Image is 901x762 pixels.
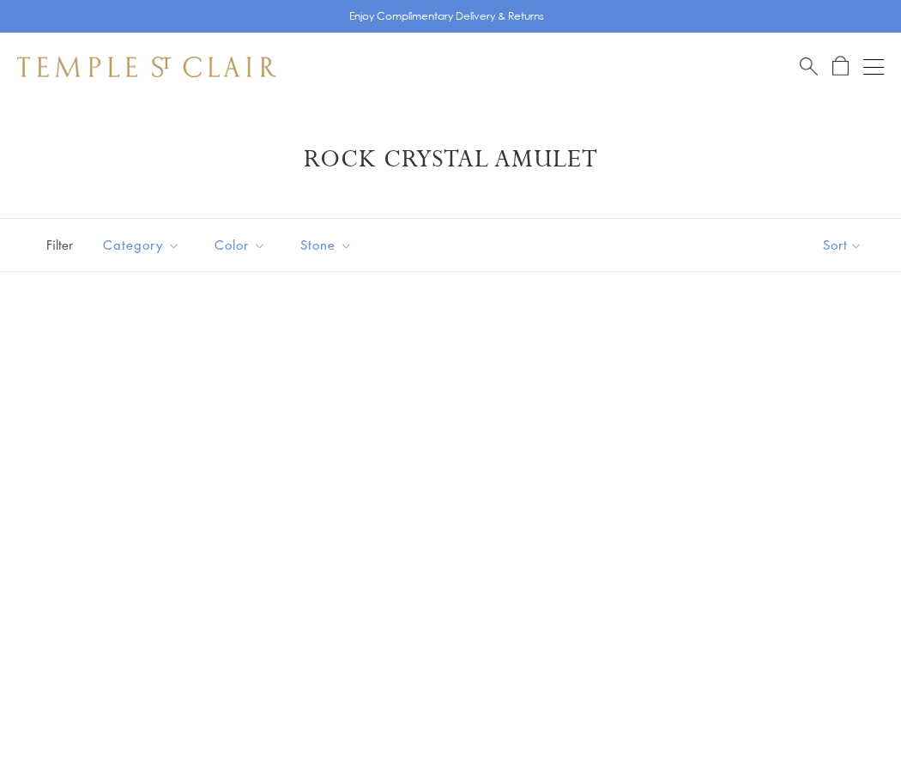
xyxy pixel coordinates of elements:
[94,234,193,256] span: Category
[292,234,366,256] span: Stone
[863,57,884,77] button: Open navigation
[202,226,279,264] button: Color
[800,56,818,77] a: Search
[206,234,279,256] span: Color
[349,8,544,25] p: Enjoy Complimentary Delivery & Returns
[43,144,858,175] h1: Rock Crystal Amulet
[784,219,901,271] button: Show sort by
[17,57,276,77] img: Temple St. Clair
[287,226,366,264] button: Stone
[90,226,193,264] button: Category
[832,56,849,77] a: Open Shopping Bag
